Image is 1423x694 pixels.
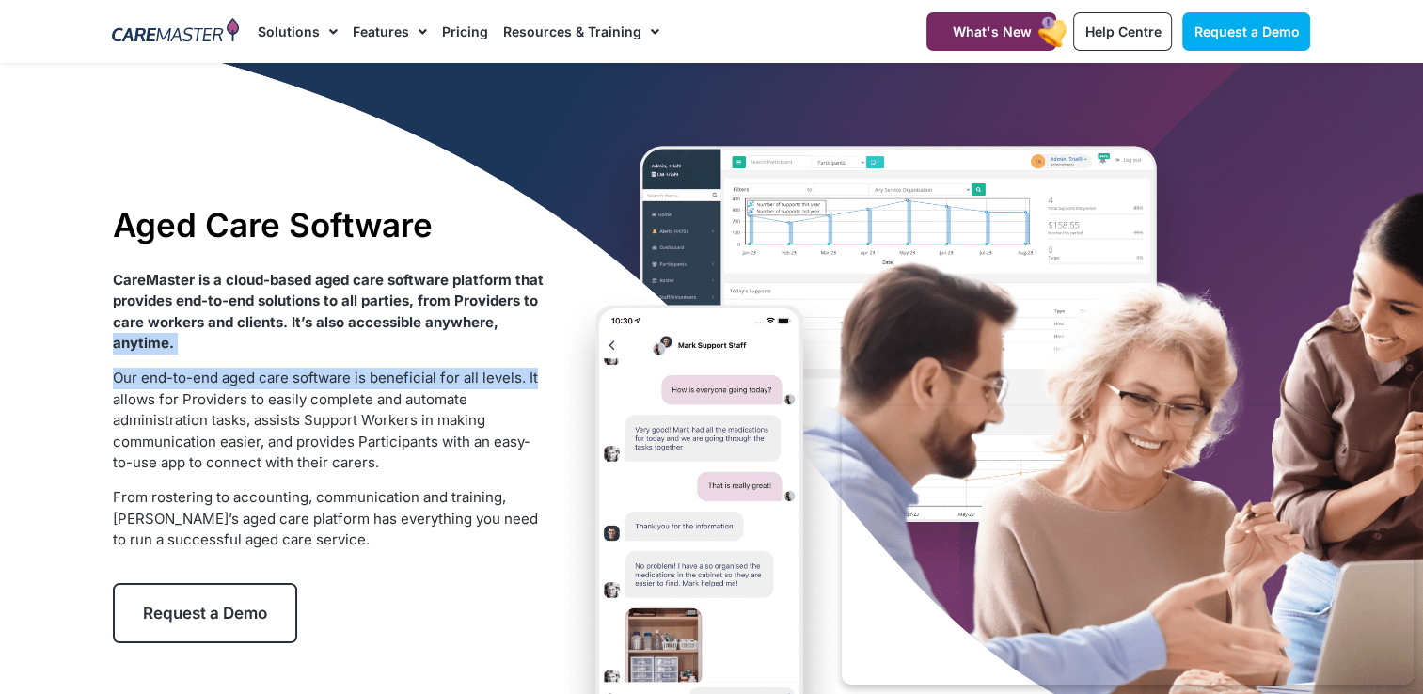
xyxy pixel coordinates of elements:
[1182,12,1310,51] a: Request a Demo
[842,406,1414,685] iframe: Popup CTA
[143,604,267,623] span: Request a Demo
[926,12,1056,51] a: What's New
[113,583,297,643] a: Request a Demo
[113,488,538,548] span: From rostering to accounting, communication and training, [PERSON_NAME]’s aged care platform has ...
[952,24,1031,39] span: What's New
[113,205,545,244] h1: Aged Care Software
[113,271,544,353] strong: CareMaster is a cloud-based aged care software platform that provides end-to-end solutions to all...
[1073,12,1172,51] a: Help Centre
[113,369,538,471] span: Our end-to-end aged care software is beneficial for all levels. It allows for Providers to easily...
[112,18,239,46] img: CareMaster Logo
[1194,24,1299,39] span: Request a Demo
[1084,24,1161,39] span: Help Centre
